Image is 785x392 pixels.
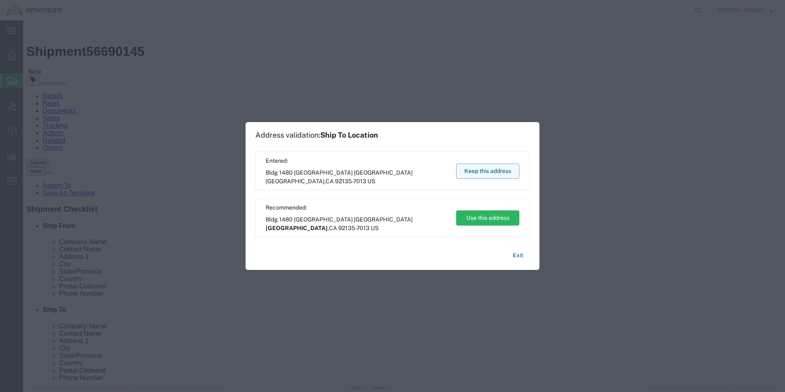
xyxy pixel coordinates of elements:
button: Keep this address [456,164,519,179]
span: Bldg 1480 [GEOGRAPHIC_DATA] [GEOGRAPHIC_DATA] , [266,215,448,233]
span: Bldg 1480 [GEOGRAPHIC_DATA] [GEOGRAPHIC_DATA] , [266,168,448,186]
button: Exit [506,248,530,263]
span: CA [329,225,337,231]
span: 92135-7013 [335,178,366,184]
span: US [367,178,375,184]
span: 92135-7013 [338,225,370,231]
h1: Address validation: [255,131,378,140]
span: CA [326,178,334,184]
button: Use this address [456,210,519,226]
span: US [371,225,379,231]
span: Ship To Location [320,131,378,139]
span: Recommended: [266,203,448,212]
span: [GEOGRAPHIC_DATA] [266,178,324,184]
span: Entered: [266,157,448,165]
span: [GEOGRAPHIC_DATA] [266,225,328,231]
